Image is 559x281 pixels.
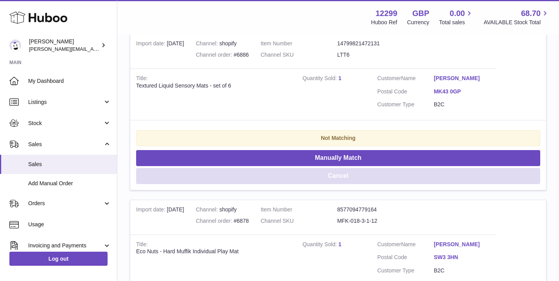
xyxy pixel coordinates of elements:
[434,101,490,108] dd: B2C
[484,8,550,26] a: 68.70 AVAILABLE Stock Total
[196,51,249,59] div: #6886
[377,267,434,274] dt: Customer Type
[377,75,401,81] span: Customer
[338,241,342,247] a: 1
[302,241,338,249] strong: Quantity Sold
[412,8,429,19] strong: GBP
[439,19,474,26] span: Total sales
[29,38,99,53] div: [PERSON_NAME]
[28,98,103,106] span: Listings
[136,248,291,255] div: Eco Nuts - Hard Muffik Individual Play Mat
[196,52,234,60] strong: Channel order
[337,51,414,59] dd: LTT6
[261,206,337,213] dt: Item Number
[434,254,490,261] a: SW3 3HN
[434,241,490,248] a: [PERSON_NAME]
[196,206,219,215] strong: Channel
[136,150,540,166] button: Manually Match
[136,206,167,215] strong: Import date
[261,217,337,225] dt: Channel SKU
[377,75,434,84] dt: Name
[377,101,434,108] dt: Customer Type
[130,200,190,234] td: [DATE]
[450,8,465,19] span: 0.00
[338,75,342,81] a: 1
[136,75,148,83] strong: Title
[28,242,103,249] span: Invoicing and Payments
[407,19,430,26] div: Currency
[377,241,401,247] span: Customer
[439,8,474,26] a: 0.00 Total sales
[196,217,249,225] div: #6878
[434,88,490,95] a: MK43 0GP
[9,39,21,51] img: anthony@happyfeetplaymats.co.uk
[28,77,111,85] span: My Dashboard
[261,40,337,47] dt: Item Number
[196,206,249,213] div: shopify
[136,40,167,48] strong: Import date
[130,34,190,68] td: [DATE]
[29,46,157,52] span: [PERSON_NAME][EMAIL_ADDRESS][DOMAIN_NAME]
[196,218,234,226] strong: Channel order
[196,40,249,47] div: shopify
[28,120,103,127] span: Stock
[136,241,148,249] strong: Title
[302,75,338,83] strong: Quantity Sold
[337,206,414,213] dd: 8577094779164
[28,180,111,187] span: Add Manual Order
[434,267,490,274] dd: B2C
[484,19,550,26] span: AVAILABLE Stock Total
[337,40,414,47] dd: 14799821472131
[9,252,108,266] a: Log out
[28,161,111,168] span: Sales
[196,40,219,48] strong: Channel
[261,51,337,59] dt: Channel SKU
[371,19,397,26] div: Huboo Ref
[28,141,103,148] span: Sales
[136,82,291,89] div: Textured Liquid Sensory Mats - set of 6
[377,241,434,250] dt: Name
[28,200,103,207] span: Orders
[377,88,434,97] dt: Postal Code
[321,135,356,141] strong: Not Matching
[136,168,540,184] button: Cancel
[434,75,490,82] a: [PERSON_NAME]
[28,221,111,228] span: Usage
[377,254,434,263] dt: Postal Code
[337,217,414,225] dd: MFK-018-3-1-12
[521,8,541,19] span: 68.70
[376,8,397,19] strong: 12299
